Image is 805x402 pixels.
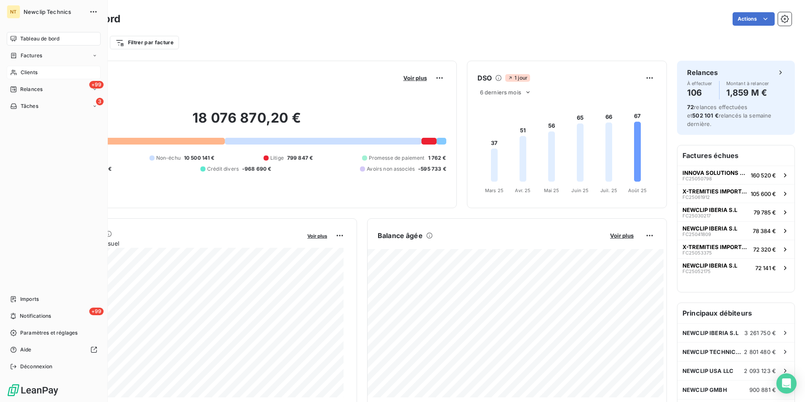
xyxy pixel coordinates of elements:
a: Aide [7,343,101,356]
span: FC25053375 [682,250,712,255]
button: NEWCLIP IBERIA S.LFC2503021779 785 € [677,203,794,221]
a: +99Relances [7,83,101,96]
span: relances effectuées et relancés la semaine dernière. [687,104,772,127]
span: 799 847 € [287,154,313,162]
span: FC25052175 [682,269,711,274]
button: Voir plus [401,74,429,82]
h4: 1,859 M € [726,86,769,99]
span: Factures [21,52,42,59]
span: 3 261 750 € [744,330,776,336]
a: Paramètres et réglages [7,326,101,340]
span: 72 141 € [755,265,776,271]
span: X-TREMITIES IMPORTADORA E DISTRIBUI [682,244,750,250]
a: 3Tâches [7,99,101,113]
tspan: Juil. 25 [600,188,617,193]
div: NT [7,5,20,19]
h6: DSO [477,73,492,83]
span: INNOVA SOLUTIONS SPA [682,169,747,176]
tspan: Avr. 25 [515,188,530,193]
button: Filtrer par facture [110,36,179,49]
span: 6 derniers mois [480,89,521,96]
span: Promesse de paiement [369,154,425,162]
span: FC25061912 [682,195,710,200]
span: Voir plus [403,75,427,81]
span: 10 500 141 € [184,154,215,162]
h6: Balance âgée [378,230,423,241]
tspan: Août 25 [628,188,647,193]
span: 1 jour [505,74,530,82]
span: Newclip Technics [24,8,84,15]
span: Crédit divers [207,165,239,173]
span: FC25050798 [682,176,712,181]
span: NEWCLIP IBERIA S.L [682,330,738,336]
img: Logo LeanPay [7,383,59,397]
a: Imports [7,292,101,306]
h4: 106 [687,86,712,99]
span: Voir plus [610,232,634,239]
span: Clients [21,69,37,76]
span: Voir plus [307,233,327,239]
h6: Principaux débiteurs [677,303,794,323]
button: INNOVA SOLUTIONS SPAFC25050798160 520 € [677,166,794,184]
button: Actions [733,12,775,26]
button: Voir plus [608,232,636,239]
h6: Relances [687,67,718,78]
span: +99 [89,308,104,315]
a: Factures [7,49,101,62]
span: Tâches [21,102,38,110]
span: -595 733 € [418,165,446,173]
span: FC25030217 [682,213,711,218]
span: Aide [20,346,32,354]
span: 3 [96,98,104,105]
span: 2 801 480 € [744,348,776,355]
span: NEWCLIP IBERIA S.L [682,262,737,269]
tspan: Mai 25 [544,188,559,193]
span: Montant à relancer [726,81,769,86]
a: Tableau de bord [7,32,101,46]
span: 105 600 € [751,190,776,197]
span: 72 320 € [753,246,776,253]
span: Notifications [20,312,51,320]
span: Paramètres et réglages [20,329,77,337]
span: 1 762 € [428,154,446,162]
span: Avoirs non associés [367,165,415,173]
tspan: Mars 25 [485,188,504,193]
span: 160 520 € [751,172,776,179]
span: 2 093 123 € [744,367,776,374]
span: NEWCLIP USA LLC [682,367,733,374]
span: NEWCLIP GMBH [682,386,727,393]
h6: Factures échues [677,145,794,166]
span: 900 881 € [749,386,776,393]
div: Open Intercom Messenger [776,373,797,394]
span: Litige [270,154,284,162]
span: -968 690 € [242,165,272,173]
span: Relances [20,86,43,93]
span: Imports [20,295,39,303]
button: Voir plus [305,232,330,239]
button: X-TREMITIES IMPORTADORA E DISTRIBUIFC25061912105 600 € [677,184,794,203]
button: X-TREMITIES IMPORTADORA E DISTRIBUIFC2505337572 320 € [677,240,794,258]
a: Clients [7,66,101,79]
h2: 18 076 870,20 € [48,110,446,135]
span: NEWCLIP IBERIA S.L [682,225,737,232]
span: X-TREMITIES IMPORTADORA E DISTRIBUI [682,188,747,195]
button: NEWCLIP IBERIA S.LFC2504180978 384 € [677,221,794,240]
span: 78 384 € [753,228,776,234]
span: 502 101 € [692,112,718,119]
span: NEWCLIP TECHNICS AUSTRALIA PTY [682,348,744,355]
span: NEWCLIP IBERIA S.L [682,206,737,213]
span: Non-échu [156,154,181,162]
span: Chiffre d'affaires mensuel [48,239,301,248]
span: FC25041809 [682,232,711,237]
button: NEWCLIP IBERIA S.LFC2505217572 141 € [677,258,794,277]
tspan: Juin 25 [571,188,589,193]
span: Déconnexion [20,363,53,370]
span: +99 [89,81,104,88]
span: 72 [687,104,694,110]
span: Tableau de bord [20,35,59,43]
span: 79 785 € [754,209,776,216]
span: À effectuer [687,81,712,86]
